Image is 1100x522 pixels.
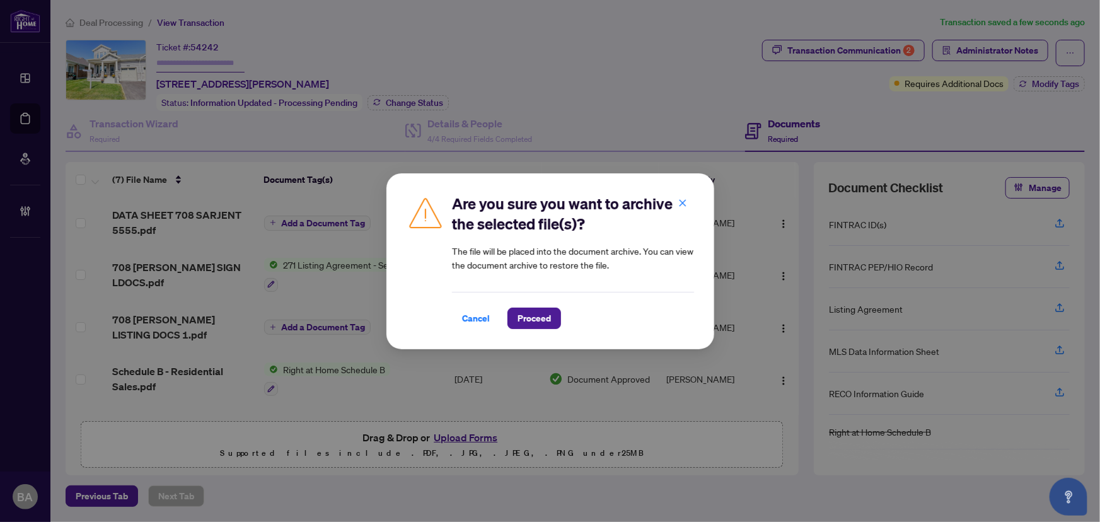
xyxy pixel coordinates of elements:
h2: Are you sure you want to archive the selected file(s)? [452,194,694,234]
button: Proceed [507,308,561,329]
img: Caution Icon [407,194,444,231]
span: Proceed [518,308,551,328]
span: close [678,198,687,207]
article: The file will be placed into the document archive. You can view the document archive to restore t... [452,244,694,272]
span: Cancel [462,308,490,328]
button: Cancel [452,308,500,329]
button: Open asap [1050,478,1087,516]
